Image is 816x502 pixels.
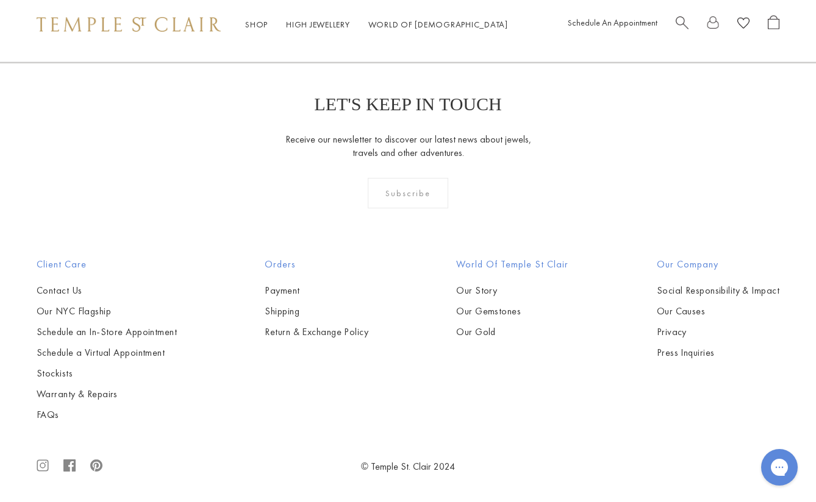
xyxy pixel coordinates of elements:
[456,325,568,339] a: Our Gold
[657,346,779,359] a: Press Inquiries
[368,178,449,208] div: Subscribe
[368,19,508,30] a: World of [DEMOGRAPHIC_DATA]World of [DEMOGRAPHIC_DATA]
[657,325,779,339] a: Privacy
[657,305,779,318] a: Our Causes
[768,15,779,34] a: Open Shopping Bag
[37,17,221,32] img: Temple St. Clair
[37,257,177,272] h2: Client Care
[265,257,368,272] h2: Orders
[361,460,455,473] a: © Temple St. Clair 2024
[456,257,568,272] h2: World of Temple St Clair
[286,19,350,30] a: High JewelleryHigh Jewellery
[456,284,568,297] a: Our Story
[285,133,532,160] p: Receive our newsletter to discover our latest news about jewels, travels and other adventures.
[568,17,657,28] a: Schedule An Appointment
[37,284,177,297] a: Contact Us
[37,305,177,318] a: Our NYC Flagship
[37,408,177,422] a: FAQs
[314,94,501,115] p: LET'S KEEP IN TOUCH
[737,15,750,34] a: View Wishlist
[657,257,779,272] h2: Our Company
[755,445,804,490] iframe: Gorgias live chat messenger
[37,387,177,401] a: Warranty & Repairs
[37,346,177,359] a: Schedule a Virtual Appointment
[265,284,368,297] a: Payment
[676,15,689,34] a: Search
[265,325,368,339] a: Return & Exchange Policy
[37,367,177,380] a: Stockists
[37,325,177,339] a: Schedule an In-Store Appointment
[265,305,368,318] a: Shipping
[245,17,508,32] nav: Main navigation
[245,19,268,30] a: ShopShop
[657,284,779,297] a: Social Responsibility & Impact
[456,305,568,318] a: Our Gemstones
